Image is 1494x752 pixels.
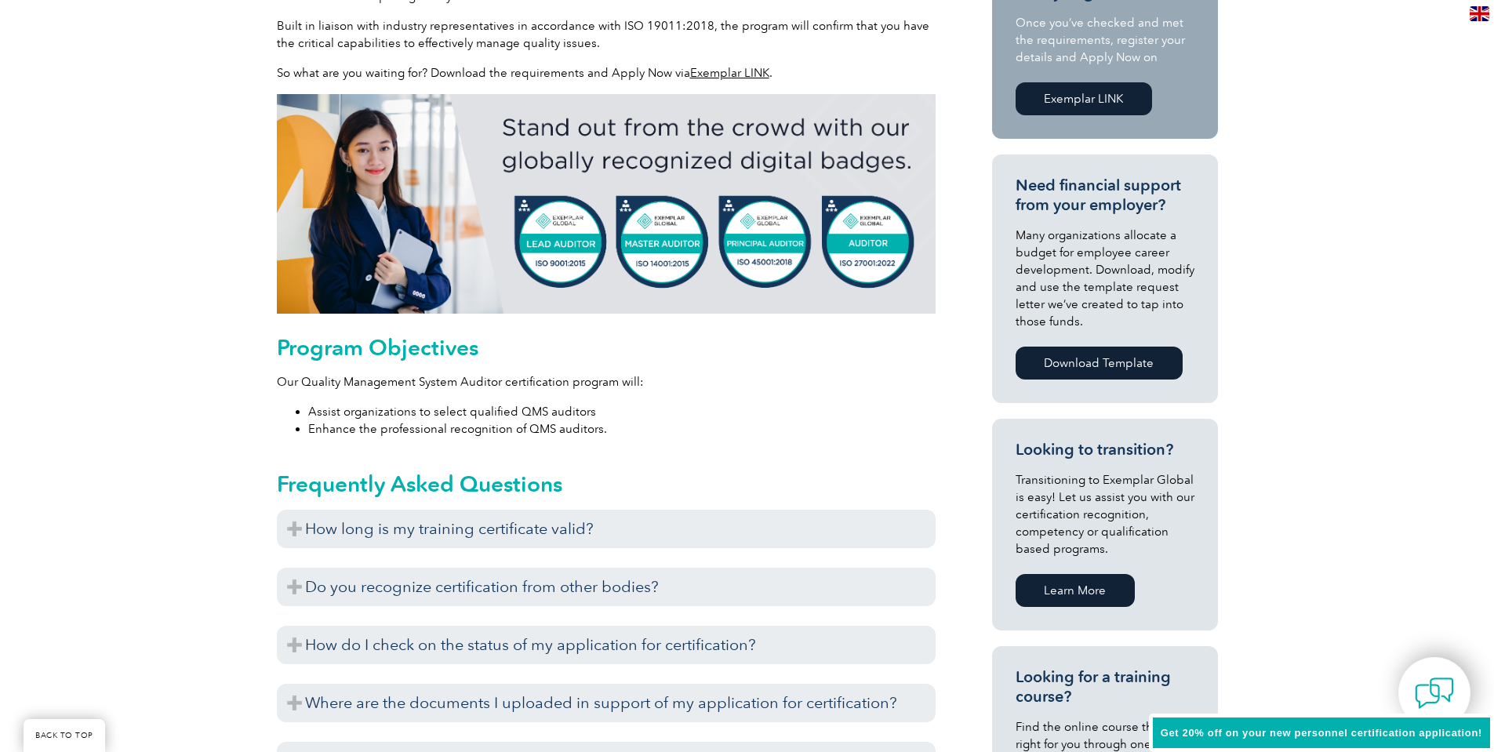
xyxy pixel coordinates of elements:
[308,420,936,438] li: Enhance the professional recognition of QMS auditors.
[277,64,936,82] p: So what are you waiting for? Download the requirements and Apply Now via .
[1161,727,1482,739] span: Get 20% off on your new personnel certification application!
[690,66,769,80] a: Exemplar LINK
[277,17,936,52] p: Built in liaison with industry representatives in accordance with ISO 19011:2018, the program wil...
[1016,574,1135,607] a: Learn More
[1470,6,1489,21] img: en
[277,510,936,548] h3: How long is my training certificate valid?
[24,719,105,752] a: BACK TO TOP
[277,568,936,606] h3: Do you recognize certification from other bodies?
[1016,176,1194,215] h3: Need financial support from your employer?
[277,335,936,360] h2: Program Objectives
[1016,227,1194,330] p: Many organizations allocate a budget for employee career development. Download, modify and use th...
[277,626,936,664] h3: How do I check on the status of my application for certification?
[277,94,936,314] img: badges
[1016,347,1183,380] a: Download Template
[1016,667,1194,707] h3: Looking for a training course?
[277,471,936,496] h2: Frequently Asked Questions
[1415,674,1454,713] img: contact-chat.png
[308,403,936,420] li: Assist organizations to select qualified QMS auditors
[1016,82,1152,115] a: Exemplar LINK
[1016,14,1194,66] p: Once you’ve checked and met the requirements, register your details and Apply Now on
[277,684,936,722] h3: Where are the documents I uploaded in support of my application for certification?
[1016,440,1194,460] h3: Looking to transition?
[1016,471,1194,558] p: Transitioning to Exemplar Global is easy! Let us assist you with our certification recognition, c...
[277,373,936,391] p: Our Quality Management System Auditor certification program will:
